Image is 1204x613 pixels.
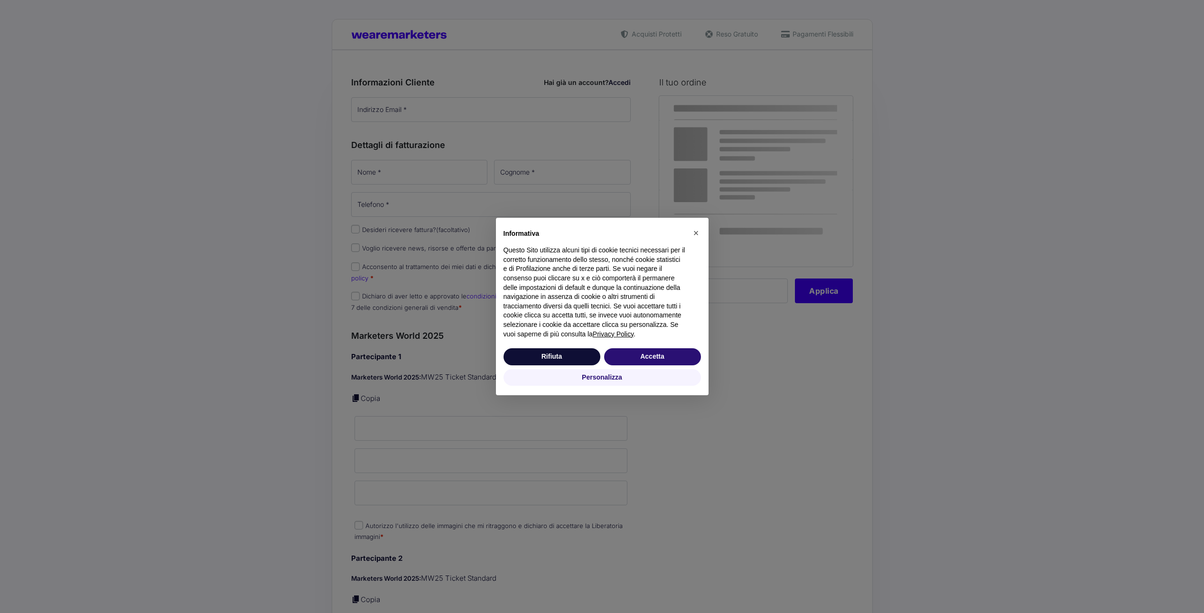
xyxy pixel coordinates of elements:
p: Questo Sito utilizza alcuni tipi di cookie tecnici necessari per il corretto funzionamento dello ... [504,246,686,339]
h2: Informativa [504,229,686,239]
button: Chiudi questa informativa [689,225,704,241]
button: Personalizza [504,369,701,386]
a: Privacy Policy [593,330,634,338]
button: Rifiuta [504,348,600,365]
span: × [693,228,699,238]
button: Accetta [604,348,701,365]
